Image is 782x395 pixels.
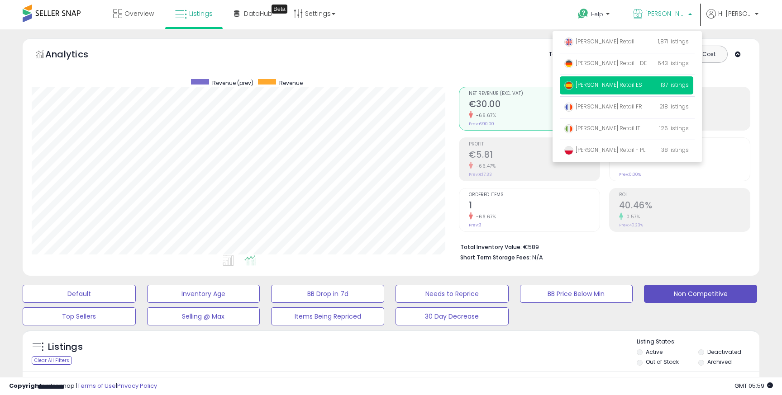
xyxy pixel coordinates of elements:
label: Archived [707,358,732,366]
h2: €5.81 [469,150,600,162]
span: [PERSON_NAME] Retail IT [564,124,640,132]
small: -66.67% [473,112,496,119]
span: Hi [PERSON_NAME] [718,9,752,18]
button: Items Being Repriced [271,307,384,325]
span: 126 listings [659,124,689,132]
b: Total Inventory Value: [460,243,522,251]
small: Prev: €90.00 [469,121,494,127]
small: -66.67% [473,213,496,220]
strong: Copyright [9,381,42,390]
span: [PERSON_NAME] Retail - DE [564,59,647,67]
div: Tooltip anchor [272,5,287,14]
small: Prev: 40.23% [619,222,643,228]
button: Selling @ Max [147,307,260,325]
h2: €30.00 [469,99,600,111]
small: 0.57% [623,213,640,220]
label: Out of Stock [646,358,679,366]
span: 2025-09-8 05:59 GMT [734,381,773,390]
button: BB Price Below Min [520,285,633,303]
button: Needs to Reprice [396,285,509,303]
span: 1,871 listings [658,38,689,45]
button: Non Competitive [644,285,757,303]
i: Get Help [577,8,589,19]
small: Prev: 3 [469,222,482,228]
button: Top Sellers [23,307,136,325]
span: [PERSON_NAME] Retail [564,38,634,45]
label: Deactivated [707,348,741,356]
button: BB Drop in 7d [271,285,384,303]
h2: 40.46% [619,200,750,212]
span: Listings [189,9,213,18]
div: Clear All Filters [32,356,72,365]
small: Prev: €17.33 [469,172,492,177]
span: [PERSON_NAME] Retail - PL [564,146,645,154]
span: Ordered Items [469,193,600,197]
li: €589 [460,241,744,252]
span: 643 listings [658,59,689,67]
span: [PERSON_NAME] Retail ES [645,9,686,18]
span: 137 listings [661,81,689,89]
button: 30 Day Decrease [396,307,509,325]
span: Help [591,10,603,18]
h5: Listings [48,341,83,353]
span: [PERSON_NAME] Retail ES [564,81,642,89]
small: -66.47% [473,163,496,169]
label: Active [646,348,663,356]
span: Overview [124,9,154,18]
p: Listing States: [637,338,759,346]
span: Profit [469,142,600,147]
span: ROI [619,193,750,197]
span: Net Revenue (Exc. VAT) [469,91,600,96]
h5: Analytics [45,48,106,63]
span: N/A [532,253,543,262]
button: Default [23,285,136,303]
button: Inventory Age [147,285,260,303]
span: 38 listings [661,146,689,154]
div: seller snap | | [9,382,157,390]
span: Revenue (prev) [212,79,253,87]
span: Revenue [279,79,303,87]
img: poland.png [564,146,573,155]
b: Short Term Storage Fees: [460,254,531,261]
img: germany.png [564,59,573,68]
div: Totals For [549,50,584,59]
span: DataHub [244,9,272,18]
small: Prev: 0.00% [619,172,641,177]
a: Help [571,1,619,29]
img: spain.png [564,81,573,90]
a: Hi [PERSON_NAME] [706,9,758,29]
h2: 1 [469,200,600,212]
span: [PERSON_NAME] Retail FR [564,103,642,110]
span: 218 listings [659,103,689,110]
img: italy.png [564,124,573,133]
img: france.png [564,103,573,112]
img: uk.png [564,38,573,47]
